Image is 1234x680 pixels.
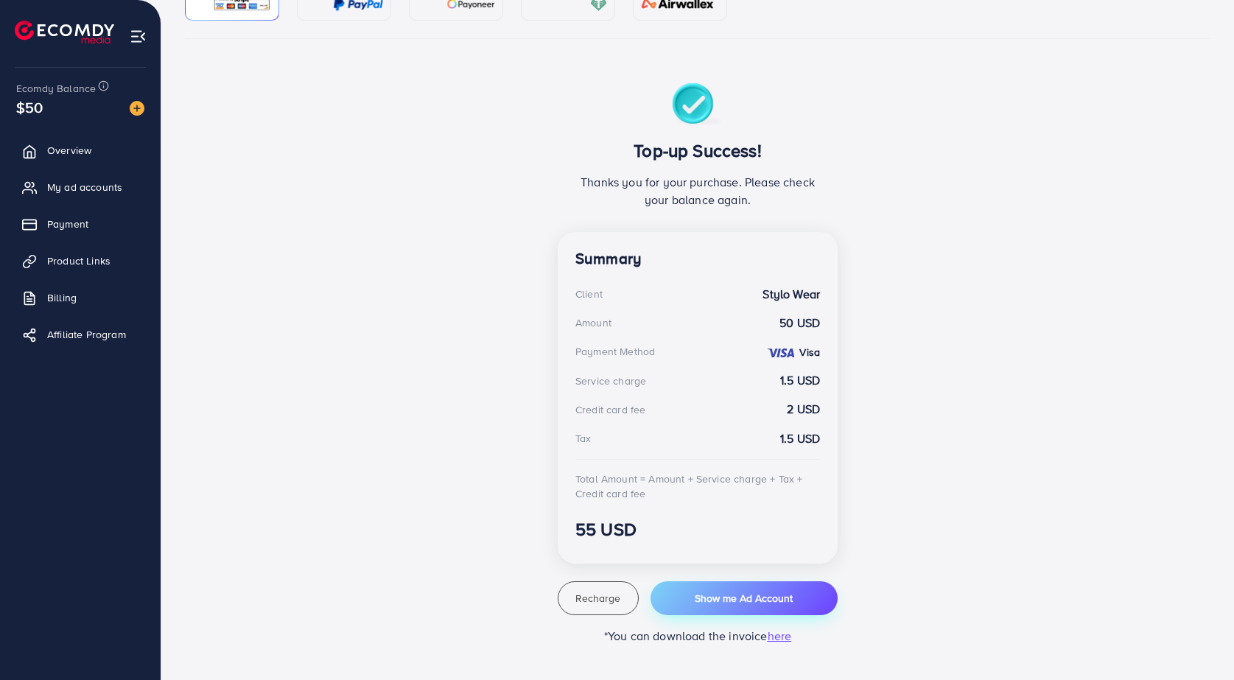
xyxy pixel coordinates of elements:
img: menu [130,28,147,45]
div: Tax [575,431,591,446]
a: Affiliate Program [11,320,150,349]
strong: 1.5 USD [780,430,820,447]
a: My ad accounts [11,172,150,202]
span: Billing [47,290,77,305]
span: Payment [47,217,88,231]
img: success [672,83,724,128]
strong: Stylo Wear [763,286,820,303]
span: Recharge [575,591,620,606]
button: Show me Ad Account [651,581,838,615]
span: Affiliate Program [47,327,126,342]
div: Total Amount = Amount + Service charge + Tax + Credit card fee [575,472,820,502]
div: Client [575,287,603,301]
a: Payment [11,209,150,239]
img: logo [15,21,114,43]
h4: Summary [575,250,820,268]
p: *You can download the invoice [558,627,838,645]
strong: 2 USD [787,401,820,418]
a: Billing [11,283,150,312]
a: Overview [11,136,150,165]
iframe: Chat [1171,614,1223,669]
button: Recharge [558,581,639,615]
span: My ad accounts [47,180,122,194]
strong: 50 USD [779,315,820,332]
div: Credit card fee [575,402,645,417]
strong: Visa [799,345,820,360]
div: Payment Method [575,344,655,359]
a: Product Links [11,246,150,276]
img: credit [766,347,796,359]
strong: 1.5 USD [780,372,820,389]
span: here [768,628,792,644]
p: Thanks you for your purchase. Please check your balance again. [575,173,820,208]
span: Product Links [47,253,111,268]
span: Show me Ad Account [695,591,793,606]
div: Amount [575,315,611,330]
span: $50 [16,97,43,118]
h3: 55 USD [575,519,820,540]
span: Overview [47,143,91,158]
img: image [130,101,144,116]
span: Ecomdy Balance [16,81,96,96]
h3: Top-up Success! [575,140,820,161]
div: Service charge [575,374,646,388]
